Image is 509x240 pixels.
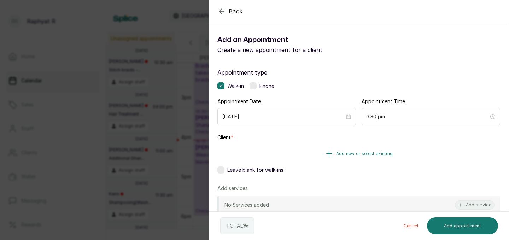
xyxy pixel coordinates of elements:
[427,217,498,234] button: Add appointment
[217,144,500,164] button: Add new or select existing
[217,34,359,46] h1: Add an Appointment
[224,201,269,209] p: No Services added
[455,200,495,210] button: Add service
[259,82,274,89] span: Phone
[222,113,345,121] input: Select date
[217,7,243,16] button: Back
[367,113,489,121] input: Select time
[217,134,233,141] label: Client
[227,82,244,89] span: Walk-in
[227,166,283,174] span: Leave blank for walk-ins
[226,222,248,229] p: TOTAL: ₦
[398,217,424,234] button: Cancel
[229,7,243,16] span: Back
[217,185,248,192] p: Add services
[362,98,405,105] label: Appointment Time
[336,151,393,157] span: Add new or select existing
[217,98,261,105] label: Appointment Date
[217,68,500,77] label: Appointment type
[217,46,359,54] p: Create a new appointment for a client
